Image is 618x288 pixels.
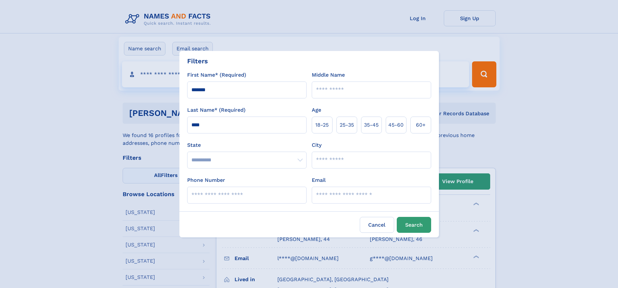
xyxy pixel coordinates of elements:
label: Cancel [360,217,394,233]
label: Phone Number [187,176,225,184]
label: Email [312,176,326,184]
span: 45‑60 [388,121,404,129]
label: City [312,141,321,149]
div: Filters [187,56,208,66]
label: Last Name* (Required) [187,106,246,114]
span: 25‑35 [340,121,354,129]
span: 35‑45 [364,121,379,129]
label: First Name* (Required) [187,71,246,79]
span: 60+ [416,121,426,129]
label: Age [312,106,321,114]
button: Search [397,217,431,233]
span: 18‑25 [315,121,329,129]
label: State [187,141,307,149]
label: Middle Name [312,71,345,79]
